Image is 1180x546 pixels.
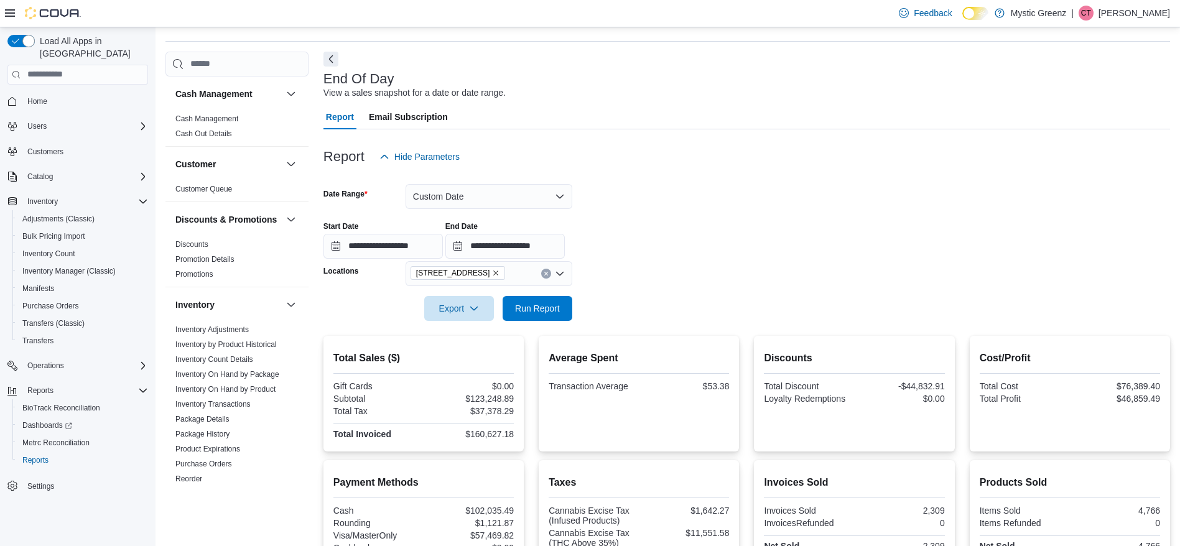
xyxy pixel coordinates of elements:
span: Adjustments (Classic) [22,214,95,224]
span: Dark Mode [962,20,963,21]
button: Cash Management [175,88,281,100]
button: Purchase Orders [12,297,153,315]
strong: Total Invoiced [333,429,391,439]
span: Purchase Orders [22,301,79,311]
a: BioTrack Reconciliation [17,400,105,415]
div: $46,859.49 [1072,394,1160,404]
button: Cash Management [284,86,299,101]
span: Reports [22,383,148,398]
a: Inventory Adjustments [175,325,249,334]
button: Custom Date [406,184,572,209]
a: Customers [22,144,68,159]
button: Open list of options [555,269,565,279]
span: Operations [22,358,148,373]
span: 360 S Green Mount Rd. [411,266,506,280]
span: Transfers [22,336,53,346]
div: $11,551.58 [641,528,729,538]
div: Total Discount [764,381,852,391]
span: Settings [22,478,148,493]
button: Run Report [503,296,572,321]
span: Discounts [175,239,208,249]
span: Inventory Count [17,246,148,261]
div: $102,035.49 [426,506,514,516]
h2: Taxes [549,475,729,490]
button: Inventory [284,297,299,312]
a: Home [22,94,52,109]
h2: Invoices Sold [764,475,944,490]
span: Hide Parameters [394,150,460,163]
h3: Inventory [175,298,215,311]
div: Cash [333,506,421,516]
button: Reports [2,382,153,399]
span: Transfers (Classic) [22,318,85,328]
a: Transfers [17,333,58,348]
span: Export [432,296,486,321]
a: Promotion Details [175,255,235,264]
span: Reports [22,455,49,465]
a: Inventory On Hand by Product [175,385,276,394]
button: Bulk Pricing Import [12,228,153,245]
span: Inventory Manager (Classic) [17,264,148,279]
a: Dashboards [12,417,153,434]
div: $1,642.27 [641,506,729,516]
div: Cash Management [165,111,309,146]
button: Reports [22,383,58,398]
h3: Report [323,149,365,164]
span: Manifests [17,281,148,296]
span: Cash Management [175,114,238,124]
span: Inventory Transactions [175,399,251,409]
div: Customer [165,182,309,201]
button: Catalog [2,168,153,185]
button: Inventory [175,298,281,311]
span: Inventory Count Details [175,354,253,364]
a: Inventory by Product Historical [175,340,277,349]
div: $0.00 [426,381,514,391]
div: 0 [1072,518,1160,528]
div: $0.00 [857,394,945,404]
div: Transaction Average [549,381,636,391]
span: Inventory On Hand by Package [175,369,279,379]
img: Cova [25,7,81,19]
a: Inventory On Hand by Package [175,370,279,379]
a: Reports [17,453,53,468]
a: Product Expirations [175,445,240,453]
div: 2,309 [857,506,945,516]
a: Reorder [175,474,202,483]
h3: Customer [175,158,216,170]
button: Operations [22,358,69,373]
label: Start Date [323,221,359,231]
a: Package Details [175,415,230,423]
button: Catalog [22,169,58,184]
div: Subtotal [333,394,421,404]
button: Inventory Manager (Classic) [12,262,153,280]
span: Product Expirations [175,444,240,454]
p: [PERSON_NAME] [1099,6,1170,21]
input: Dark Mode [962,7,988,20]
a: Discounts [175,240,208,249]
span: Email Subscription [369,104,448,129]
input: Press the down key to open a popover containing a calendar. [445,234,565,259]
a: Inventory Transactions [175,400,251,409]
span: Manifests [22,284,54,294]
input: Press the down key to open a popover containing a calendar. [323,234,443,259]
button: Adjustments (Classic) [12,210,153,228]
h2: Discounts [764,351,944,366]
button: Discounts & Promotions [284,212,299,227]
span: Settings [27,481,54,491]
span: Transfers (Classic) [17,316,148,331]
span: Load All Apps in [GEOGRAPHIC_DATA] [35,35,148,60]
div: Total Profit [980,394,1067,404]
button: Home [2,92,153,110]
h2: Payment Methods [333,475,514,490]
span: CT [1081,6,1091,21]
a: Manifests [17,281,59,296]
span: Inventory Count [22,249,75,259]
a: Metrc Reconciliation [17,435,95,450]
a: Settings [22,479,59,494]
label: Locations [323,266,359,276]
div: Gift Cards [333,381,421,391]
a: Promotions [175,270,213,279]
span: Inventory Adjustments [175,325,249,335]
div: 4,766 [1072,506,1160,516]
button: Discounts & Promotions [175,213,281,226]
